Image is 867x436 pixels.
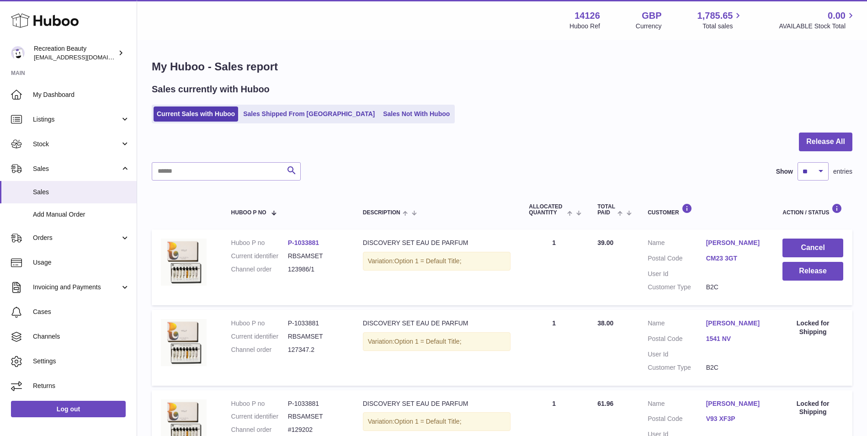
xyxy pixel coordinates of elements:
dt: Huboo P no [231,239,288,247]
h1: My Huboo - Sales report [152,59,852,74]
span: 61.96 [597,400,613,407]
dd: RBSAMSET [288,252,345,261]
dd: P-1033881 [288,399,345,408]
a: Current Sales with Huboo [154,106,238,122]
div: Variation: [363,332,511,351]
div: Variation: [363,412,511,431]
a: Sales Not With Huboo [380,106,453,122]
div: Currency [636,22,662,31]
span: Description [363,210,400,216]
dt: Customer Type [648,283,706,292]
span: Invoicing and Payments [33,283,120,292]
div: Variation: [363,252,511,271]
span: Orders [33,234,120,242]
label: Show [776,167,793,176]
span: Add Manual Order [33,210,130,219]
dd: B2C [706,283,765,292]
dd: RBSAMSET [288,332,345,341]
span: 0.00 [828,10,846,22]
td: 1 [520,229,588,305]
span: Total sales [702,22,743,31]
a: [PERSON_NAME] [706,399,765,408]
span: Total paid [597,204,615,216]
a: P-1033881 [288,239,319,246]
div: DISCOVERY SET EAU DE PARFUM [363,399,511,408]
span: Channels [33,332,130,341]
dt: User Id [648,270,706,278]
div: Action / Status [782,203,843,216]
div: Locked for Shipping [782,319,843,336]
a: [PERSON_NAME] [706,239,765,247]
dt: Current identifier [231,252,288,261]
dd: P-1033881 [288,319,345,328]
span: Returns [33,382,130,390]
dt: Channel order [231,265,288,274]
span: entries [833,167,852,176]
h2: Sales currently with Huboo [152,83,270,96]
img: ANWD_12ML.jpg [161,319,207,366]
span: Sales [33,165,120,173]
dt: Postal Code [648,335,706,346]
button: Release All [799,133,852,151]
img: ANWD_12ML.jpg [161,239,207,286]
dd: B2C [706,363,765,372]
a: 0.00 AVAILABLE Stock Total [779,10,856,31]
span: 1,785.65 [697,10,733,22]
dt: User Id [648,350,706,359]
strong: GBP [642,10,661,22]
div: Huboo Ref [569,22,600,31]
a: Sales Shipped From [GEOGRAPHIC_DATA] [240,106,378,122]
span: AVAILABLE Stock Total [779,22,856,31]
button: Release [782,262,843,281]
img: customercare@recreationbeauty.com [11,46,25,60]
span: Cases [33,308,130,316]
dt: Postal Code [648,254,706,265]
dt: Name [648,319,706,330]
span: Listings [33,115,120,124]
div: DISCOVERY SET EAU DE PARFUM [363,239,511,247]
a: 1,785.65 Total sales [697,10,744,31]
dt: Channel order [231,346,288,354]
strong: 14126 [574,10,600,22]
button: Cancel [782,239,843,257]
span: Option 1 = Default Title; [394,257,462,265]
a: [PERSON_NAME] [706,319,765,328]
div: Recreation Beauty [34,44,116,62]
a: CM23 3GT [706,254,765,263]
dd: 123986/1 [288,265,345,274]
a: 1541 NV [706,335,765,343]
span: Option 1 = Default Title; [394,418,462,425]
a: V93 XF3P [706,415,765,423]
a: Log out [11,401,126,417]
dt: Huboo P no [231,319,288,328]
span: Sales [33,188,130,197]
span: 38.00 [597,319,613,327]
span: Stock [33,140,120,149]
div: DISCOVERY SET EAU DE PARFUM [363,319,511,328]
span: My Dashboard [33,90,130,99]
dd: 127347.2 [288,346,345,354]
div: Locked for Shipping [782,399,843,417]
span: Settings [33,357,130,366]
div: Customer [648,203,764,216]
dt: Name [648,239,706,250]
dt: Huboo P no [231,399,288,408]
dd: #129202 [288,425,345,434]
dd: RBSAMSET [288,412,345,421]
span: ALLOCATED Quantity [529,204,564,216]
dt: Customer Type [648,363,706,372]
dt: Channel order [231,425,288,434]
span: Option 1 = Default Title; [394,338,462,345]
span: Usage [33,258,130,267]
span: [EMAIL_ADDRESS][DOMAIN_NAME] [34,53,134,61]
span: Huboo P no [231,210,266,216]
dt: Current identifier [231,332,288,341]
span: 39.00 [597,239,613,246]
td: 1 [520,310,588,386]
dt: Postal Code [648,415,706,425]
dt: Name [648,399,706,410]
dt: Current identifier [231,412,288,421]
